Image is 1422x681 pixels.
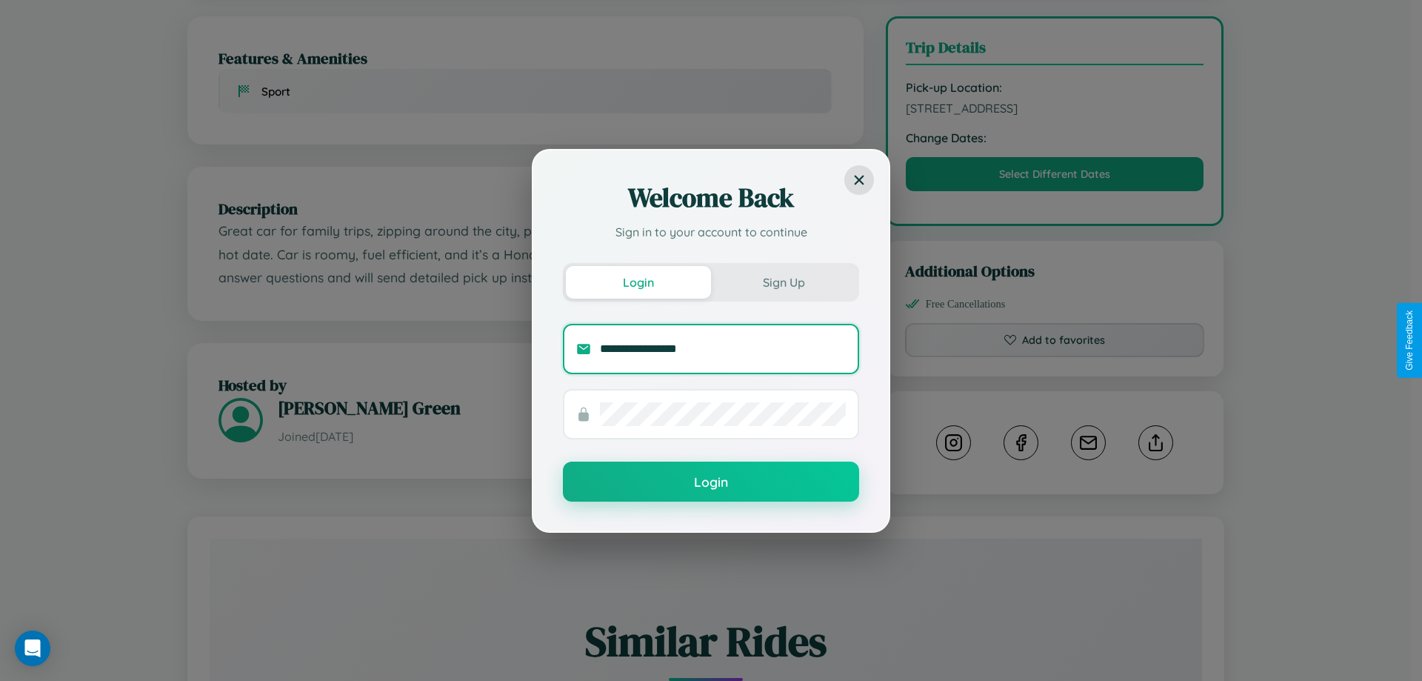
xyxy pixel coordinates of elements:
[563,180,859,216] h2: Welcome Back
[566,266,711,299] button: Login
[563,223,859,241] p: Sign in to your account to continue
[15,631,50,666] div: Open Intercom Messenger
[563,462,859,502] button: Login
[1404,310,1415,371] div: Give Feedback
[711,266,856,299] button: Sign Up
